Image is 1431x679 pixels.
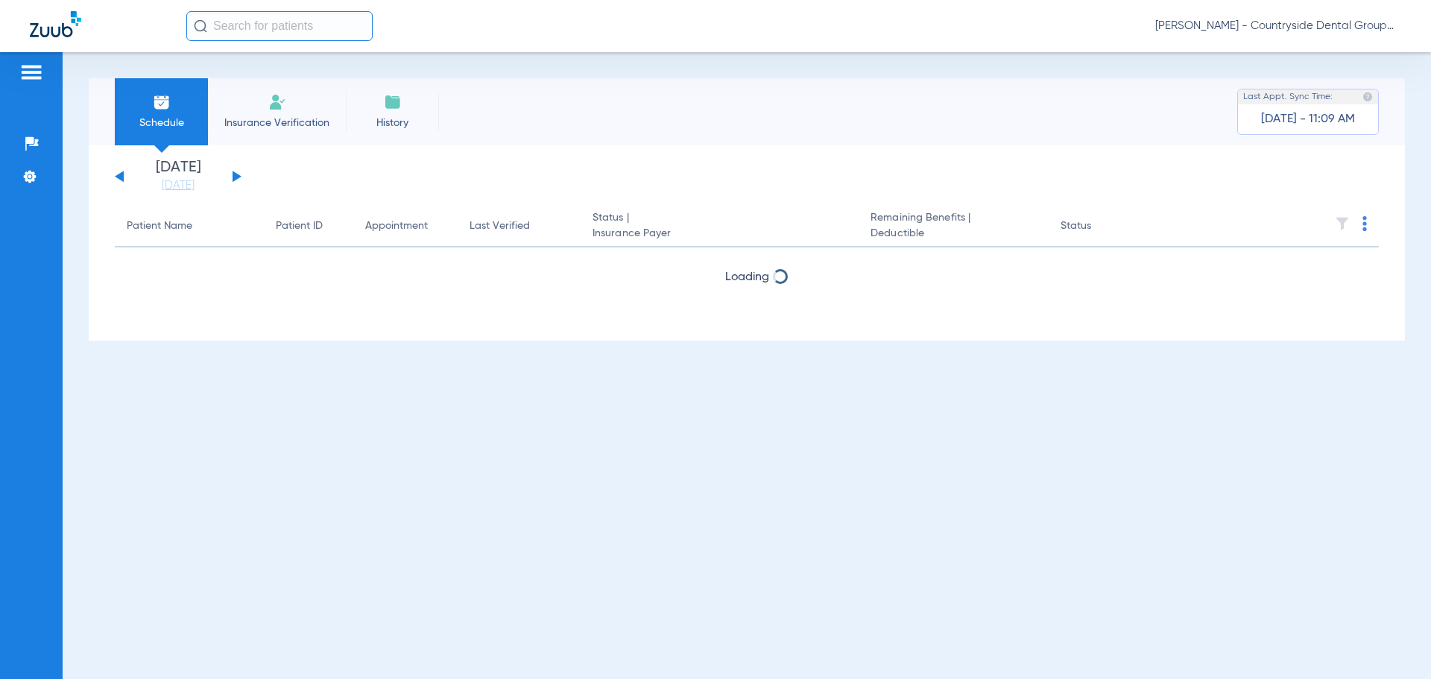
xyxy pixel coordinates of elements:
[1155,19,1401,34] span: [PERSON_NAME] - Countryside Dental Group
[219,116,335,130] span: Insurance Verification
[593,226,847,241] span: Insurance Payer
[725,271,769,283] span: Loading
[365,218,428,234] div: Appointment
[871,226,1036,241] span: Deductible
[268,93,286,111] img: Manual Insurance Verification
[1243,89,1333,104] span: Last Appt. Sync Time:
[186,11,373,41] input: Search for patients
[127,218,252,234] div: Patient Name
[1049,206,1149,247] th: Status
[194,19,207,33] img: Search Icon
[133,178,223,193] a: [DATE]
[276,218,323,234] div: Patient ID
[1362,92,1373,102] img: last sync help info
[365,218,446,234] div: Appointment
[470,218,530,234] div: Last Verified
[357,116,428,130] span: History
[19,63,43,81] img: hamburger-icon
[384,93,402,111] img: History
[581,206,859,247] th: Status |
[470,218,569,234] div: Last Verified
[859,206,1048,247] th: Remaining Benefits |
[1362,216,1367,231] img: group-dot-blue.svg
[127,218,192,234] div: Patient Name
[1261,112,1355,127] span: [DATE] - 11:09 AM
[1335,216,1350,231] img: filter.svg
[133,160,223,193] li: [DATE]
[126,116,197,130] span: Schedule
[153,93,171,111] img: Schedule
[30,11,81,37] img: Zuub Logo
[276,218,341,234] div: Patient ID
